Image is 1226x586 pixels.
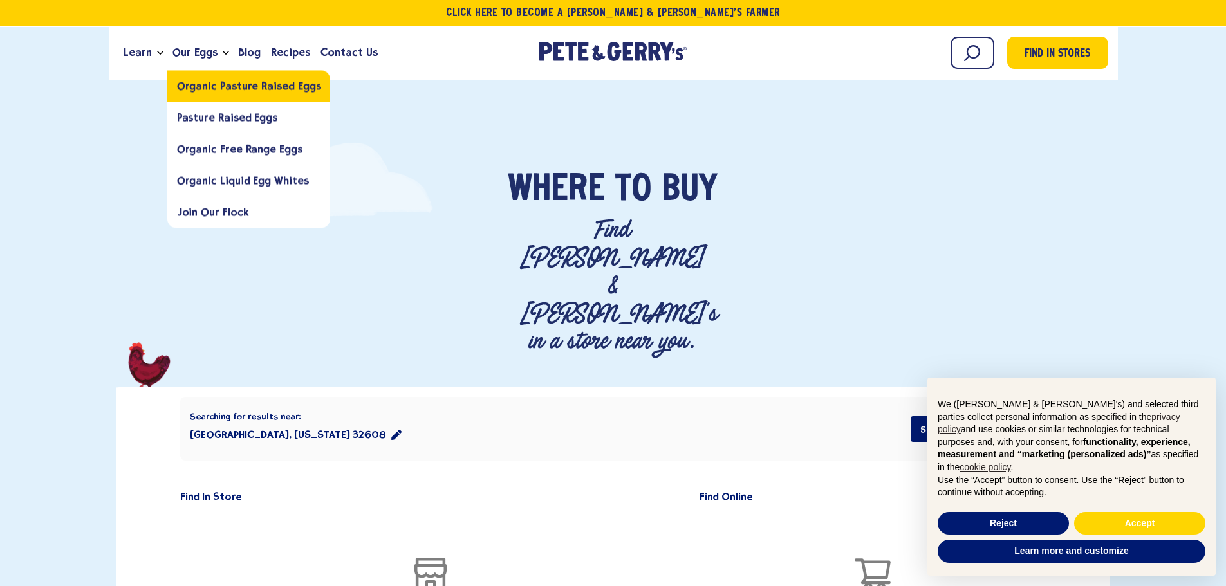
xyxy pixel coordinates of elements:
[177,111,277,124] span: Pasture Raised Eggs
[938,540,1205,563] button: Learn more and customize
[938,398,1205,474] p: We ([PERSON_NAME] & [PERSON_NAME]'s) and selected third parties collect personal information as s...
[951,37,994,69] input: Search
[167,133,331,165] a: Organic Free Range Eggs
[157,51,163,55] button: Open the dropdown menu for Learn
[315,35,383,70] a: Contact Us
[662,171,718,210] span: Buy
[233,35,266,70] a: Blog
[118,35,157,70] a: Learn
[615,171,651,210] span: To
[177,206,249,218] span: Join Our Flock
[177,80,321,92] span: Organic Pasture Raised Eggs
[177,174,309,187] span: Organic Liquid Egg Whites
[172,44,218,60] span: Our Eggs
[124,44,152,60] span: Learn
[960,462,1010,472] a: cookie policy
[223,51,229,55] button: Open the dropdown menu for Our Eggs
[177,143,302,155] span: Organic Free Range Eggs
[271,44,310,60] span: Recipes
[1074,512,1205,535] button: Accept
[167,165,331,196] a: Organic Liquid Egg Whites
[520,216,705,355] p: Find [PERSON_NAME] & [PERSON_NAME]'s in a store near you.
[938,474,1205,499] p: Use the “Accept” button to consent. Use the “Reject” button to continue without accepting.
[238,44,261,60] span: Blog
[167,35,223,70] a: Our Eggs
[167,102,331,133] a: Pasture Raised Eggs
[320,44,378,60] span: Contact Us
[167,196,331,228] a: Join Our Flock
[167,70,331,102] a: Organic Pasture Raised Eggs
[938,512,1069,535] button: Reject
[508,171,605,210] span: Where
[266,35,315,70] a: Recipes
[917,367,1226,586] div: Notice
[1025,46,1090,63] span: Find in Stores
[1007,37,1108,69] a: Find in Stores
